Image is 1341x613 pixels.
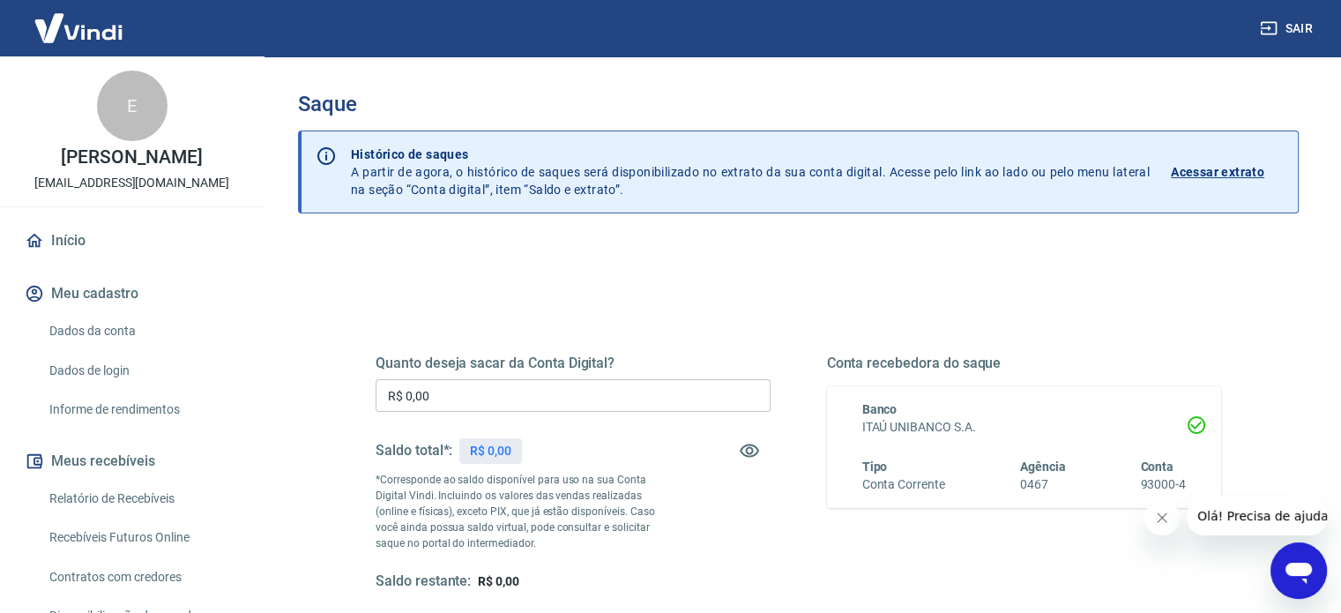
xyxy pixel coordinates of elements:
[42,559,242,595] a: Contratos com credores
[21,221,242,260] a: Início
[298,92,1299,116] h3: Saque
[827,355,1222,372] h5: Conta recebedora do saque
[862,475,945,494] h6: Conta Corrente
[376,442,452,460] h5: Saldo total*:
[97,71,168,141] div: E
[1140,475,1186,494] h6: 93000-4
[1020,475,1066,494] h6: 0467
[862,418,1187,437] h6: ITAÚ UNIBANCO S.A.
[11,12,148,26] span: Olá! Precisa de ajuda?
[42,481,242,517] a: Relatório de Recebíveis
[376,472,672,551] p: *Corresponde ao saldo disponível para uso na sua Conta Digital Vindi. Incluindo os valores das ve...
[470,442,511,460] p: R$ 0,00
[21,274,242,313] button: Meu cadastro
[351,146,1150,198] p: A partir de agora, o histórico de saques será disponibilizado no extrato da sua conta digital. Ac...
[351,146,1150,163] p: Histórico de saques
[42,392,242,428] a: Informe de rendimentos
[1020,460,1066,474] span: Agência
[42,520,242,556] a: Recebíveis Futuros Online
[1171,163,1264,181] p: Acessar extrato
[1187,497,1327,535] iframe: Mensagem da empresa
[1171,146,1284,198] a: Acessar extrato
[21,442,242,481] button: Meus recebíveis
[862,460,888,474] span: Tipo
[376,572,471,591] h5: Saldo restante:
[42,353,242,389] a: Dados de login
[42,313,242,349] a: Dados da conta
[1256,12,1320,45] button: Sair
[1144,500,1180,535] iframe: Fechar mensagem
[1140,460,1173,474] span: Conta
[478,574,519,588] span: R$ 0,00
[862,402,898,416] span: Banco
[21,1,136,55] img: Vindi
[61,148,202,167] p: [PERSON_NAME]
[34,174,229,192] p: [EMAIL_ADDRESS][DOMAIN_NAME]
[376,355,771,372] h5: Quanto deseja sacar da Conta Digital?
[1270,542,1327,599] iframe: Botão para abrir a janela de mensagens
